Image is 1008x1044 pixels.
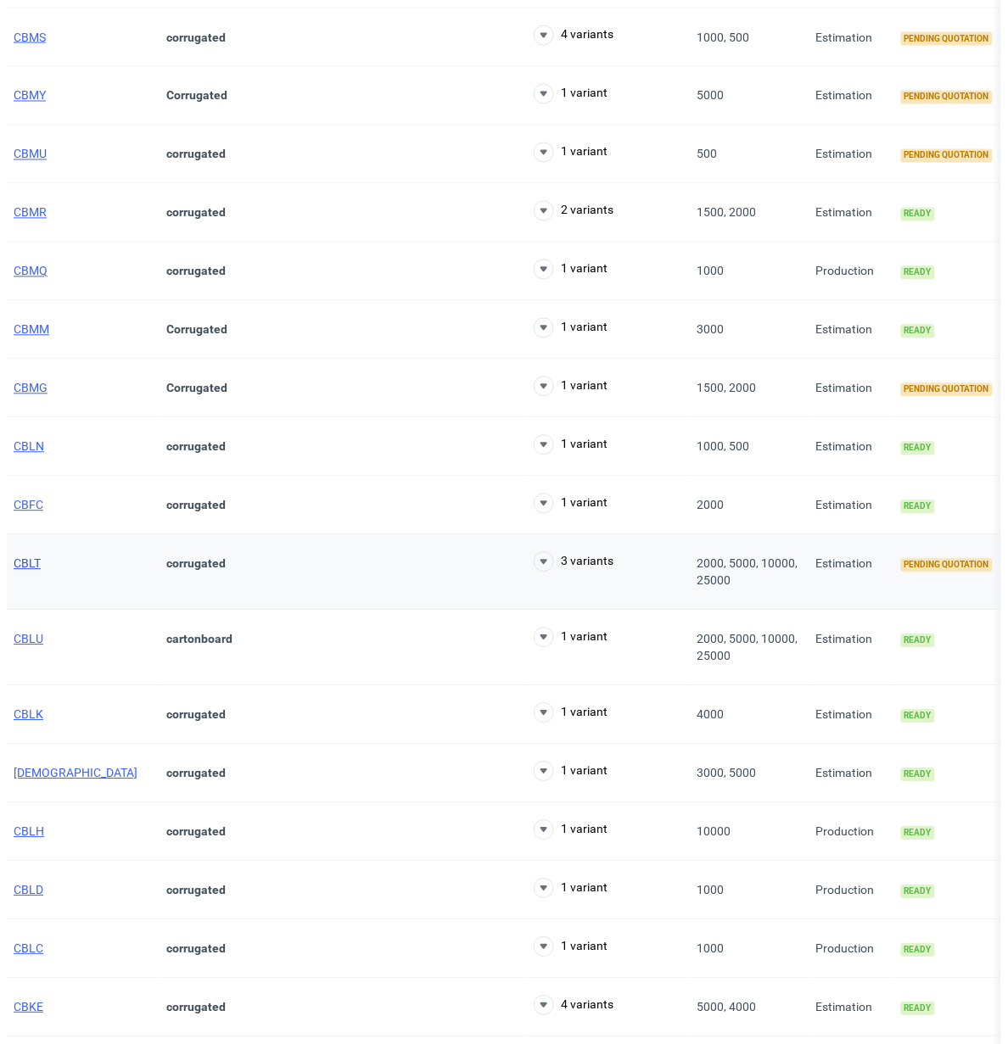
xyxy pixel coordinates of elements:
[809,242,894,300] div: Production
[901,709,935,723] span: Ready
[809,476,894,534] div: Estimation
[166,88,227,102] strong: Corrugated
[14,439,44,453] a: CBLN
[14,766,137,779] a: [DEMOGRAPHIC_DATA]
[901,943,935,957] span: Ready
[534,83,608,103] button: 1 variant
[901,500,935,513] span: Ready
[901,324,935,338] span: Ready
[809,610,894,685] div: Estimation
[14,264,48,277] span: CBMQ
[697,883,725,896] span: 1000
[697,941,725,955] span: 1000
[166,498,226,511] strong: corrugated
[534,702,608,723] button: 1 variant
[697,30,750,43] span: 1000, 500
[14,941,43,955] a: CBLC
[809,861,894,919] div: Production
[697,632,798,662] span: 2000, 5000, 10000, 25000
[166,707,226,721] strong: corrugated
[166,632,232,645] strong: cartonboard
[809,125,894,183] div: Estimation
[166,439,226,453] strong: corrugated
[697,824,731,838] span: 10000
[697,439,750,453] span: 1000, 500
[14,883,43,896] a: CBLD
[901,265,935,279] span: Ready
[697,147,718,160] span: 500
[166,381,227,394] strong: Corrugated
[534,376,608,396] button: 1 variant
[697,556,798,587] span: 2000, 5000, 10000, 25000
[809,8,894,66] div: Estimation
[166,556,226,570] strong: corrugated
[809,978,894,1036] div: Estimation
[166,883,226,896] strong: corrugated
[809,183,894,242] div: Estimation
[534,627,608,647] button: 1 variant
[534,878,608,898] button: 1 variant
[901,148,993,162] span: Pending quotation
[901,634,935,647] span: Ready
[14,1000,43,1013] a: CBKE
[14,322,49,336] a: CBMM
[534,819,608,840] button: 1 variant
[809,744,894,802] div: Estimation
[14,498,43,511] a: CBFC
[901,441,935,455] span: Ready
[534,936,608,957] button: 1 variant
[901,1002,935,1015] span: Ready
[901,382,993,396] span: Pending quotation
[697,381,757,394] span: 1500, 2000
[14,381,48,394] a: CBMG
[166,941,226,955] strong: corrugated
[166,322,227,336] strong: Corrugated
[534,25,613,45] button: 4 variants
[14,30,46,43] a: CBMS
[697,88,725,102] span: 5000
[809,534,894,610] div: Estimation
[534,995,613,1015] button: 4 variants
[809,919,894,978] div: Production
[901,207,935,221] span: Ready
[697,205,757,219] span: 1500, 2000
[14,632,43,645] a: CBLU
[534,493,608,513] button: 1 variant
[534,761,608,781] button: 1 variant
[14,205,47,219] a: CBMR
[809,685,894,744] div: Estimation
[809,802,894,861] div: Production
[809,359,894,417] div: Estimation
[14,824,44,838] a: CBLH
[901,826,935,840] span: Ready
[166,1000,226,1013] strong: corrugated
[534,434,608,455] button: 1 variant
[697,498,725,511] span: 2000
[697,1000,757,1013] span: 5000, 4000
[901,558,993,572] span: Pending quotation
[166,147,226,160] strong: corrugated
[534,317,608,338] button: 1 variant
[14,147,47,160] a: CBMU
[14,707,43,721] a: CBLK
[809,417,894,476] div: Estimation
[166,205,226,219] strong: corrugated
[14,88,46,102] a: CBMY
[901,90,993,103] span: Pending quotation
[14,556,41,570] a: CBLT
[166,824,226,838] strong: corrugated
